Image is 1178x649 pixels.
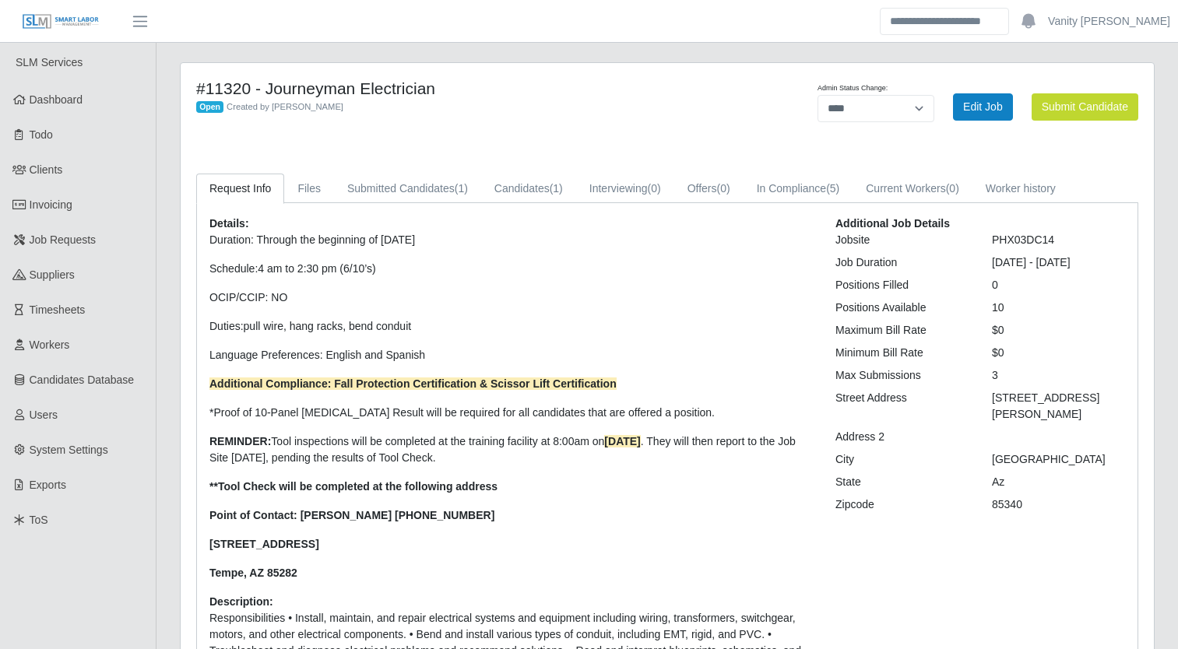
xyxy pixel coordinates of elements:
span: (1) [455,182,468,195]
div: [DATE] - [DATE] [980,254,1137,271]
div: Zipcode [824,496,980,513]
span: System Settings [30,444,108,456]
strong: REMINDER: [209,435,271,447]
div: 85340 [980,496,1137,513]
strong: Additional Compliance: Fall Protection Certification & Scissor Lift Certification [209,377,617,390]
a: Interviewing [576,174,674,204]
span: 4 am to 2:30 pm (6/10’s) [258,262,375,275]
div: 0 [980,277,1137,293]
a: In Compliance [744,174,853,204]
strong: Point of Contact: [PERSON_NAME] [PHONE_NUMBER] [209,509,494,521]
p: Duration: Through the beginning of [DATE] [209,232,812,248]
div: Street Address [824,390,980,423]
div: Maximum Bill Rate [824,322,980,339]
a: Vanity [PERSON_NAME] [1048,13,1170,30]
span: (0) [717,182,730,195]
input: Search [880,8,1009,35]
span: Exports [30,479,66,491]
a: Request Info [196,174,284,204]
p: Language Preferences: English and Spanish [209,347,812,363]
label: Admin Status Change: [818,83,888,94]
img: SLM Logo [22,13,100,30]
span: Workers [30,339,70,351]
p: Schedule: [209,261,812,277]
p: OCIP/CCIP: NO [209,289,812,306]
div: Minimum Bill Rate [824,345,980,361]
p: Duties: [209,318,812,335]
a: Offers [674,174,744,204]
a: Files [284,174,334,204]
b: Additional Job Details [835,217,950,230]
div: State [824,474,980,490]
span: Todo [30,128,53,141]
div: 10 [980,300,1137,316]
div: Positions Available [824,300,980,316]
strong: [DATE] [604,435,640,447]
b: Description: [209,595,273,608]
a: Candidates [481,174,576,204]
span: Dashboard [30,93,83,106]
span: Open [196,101,223,114]
a: Current Workers [853,174,972,204]
h4: #11320 - Journeyman Electrician [196,79,736,98]
span: Created by [PERSON_NAME] [227,102,343,111]
span: Timesheets [30,303,86,316]
span: Candidates Database [30,374,135,386]
div: Positions Filled [824,277,980,293]
strong: Tempe, AZ 85282 [209,567,297,579]
button: Submit Candidate [1032,93,1138,121]
span: (5) [826,182,839,195]
p: *Proof of 10-Panel [MEDICAL_DATA] Result will be required for all candidates that are offered a p... [209,405,812,421]
span: (0) [946,182,959,195]
b: Details: [209,217,249,230]
a: Worker history [972,174,1069,204]
a: Edit Job [953,93,1013,121]
div: PHX03DC14 [980,232,1137,248]
strong: **Tool Check will be completed at the following address [209,480,498,493]
span: pull wire, hang racks, bend conduit [244,320,412,332]
span: Job Requests [30,233,97,246]
div: Az [980,474,1137,490]
span: (0) [648,182,661,195]
span: (1) [550,182,563,195]
span: Suppliers [30,268,75,281]
div: Max Submissions [824,367,980,384]
div: Job Duration [824,254,980,271]
div: $0 [980,345,1137,361]
div: Address 2 [824,429,980,445]
div: [GEOGRAPHIC_DATA] [980,451,1137,468]
div: 3 [980,367,1137,384]
p: Tool inspections will be completed at the training facility at 8:00am on . They will then report ... [209,433,812,466]
div: City [824,451,980,468]
span: Users [30,409,58,421]
div: $0 [980,322,1137,339]
div: Jobsite [824,232,980,248]
span: SLM Services [16,56,83,68]
span: Invoicing [30,198,72,211]
strong: [STREET_ADDRESS] [209,538,319,550]
div: [STREET_ADDRESS][PERSON_NAME] [980,390,1137,423]
span: ToS [30,514,48,526]
span: Clients [30,163,63,176]
a: Submitted Candidates [334,174,481,204]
